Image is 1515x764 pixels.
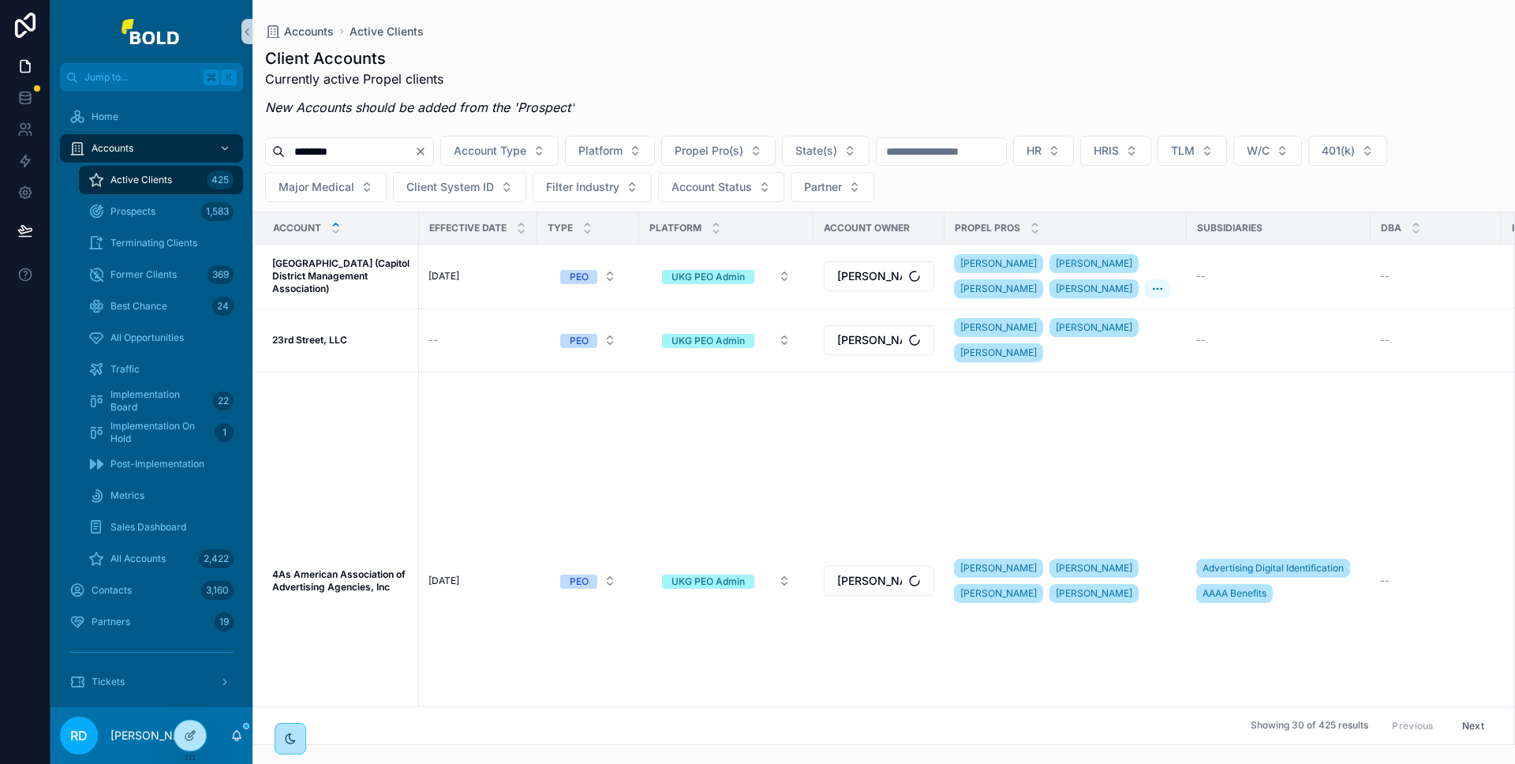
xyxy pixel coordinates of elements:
[428,270,528,283] a: [DATE]
[79,355,243,384] a: Traffic
[272,257,412,294] strong: [GEOGRAPHIC_DATA] (Capitol District Management Association)
[92,616,130,628] span: Partners
[1197,222,1262,234] span: Subsidiaries
[110,237,197,249] span: Terminating Clients
[60,103,243,131] a: Home
[954,556,1177,606] a: [PERSON_NAME][PERSON_NAME][PERSON_NAME][PERSON_NAME]
[79,418,243,447] a: Implementation On Hold1
[548,326,629,354] button: Select Button
[1380,270,1390,283] span: --
[954,251,1177,301] a: [PERSON_NAME][PERSON_NAME][PERSON_NAME][PERSON_NAME]
[110,420,208,445] span: Implementation On Hold
[675,143,743,159] span: Propel Pro(s)
[671,179,752,195] span: Account Status
[272,257,410,295] a: [GEOGRAPHIC_DATA] (Capitol District Management Association)
[1158,136,1227,166] button: Select Button
[649,262,803,290] button: Select Button
[79,166,243,194] a: Active Clients425
[954,279,1043,298] a: [PERSON_NAME]
[578,143,623,159] span: Platform
[272,568,408,593] strong: 4As American Association of Advertising Agencies, Inc
[1196,559,1350,578] a: Advertising Digital Identification
[823,324,935,356] a: Select Button
[110,728,201,743] p: [PERSON_NAME]
[92,110,118,123] span: Home
[960,321,1037,334] span: [PERSON_NAME]
[428,334,528,346] a: --
[1247,143,1270,159] span: W/C
[1094,143,1119,159] span: HRIS
[110,300,167,313] span: Best Chance
[960,257,1037,270] span: [PERSON_NAME]
[649,222,701,234] span: Platform
[122,19,181,44] img: App logo
[671,270,745,284] div: UKG PEO Admin
[1380,575,1492,587] a: --
[547,261,630,291] a: Select Button
[960,346,1037,359] span: [PERSON_NAME]
[79,387,243,415] a: Implementation Board22
[79,292,243,320] a: Best Chance24
[393,172,526,202] button: Select Button
[110,552,166,565] span: All Accounts
[1056,321,1132,334] span: [PERSON_NAME]
[547,325,630,355] a: Select Button
[79,324,243,352] a: All Opportunities
[110,331,184,344] span: All Opportunities
[824,261,934,291] button: Select Button
[1381,222,1401,234] span: DBA
[223,71,235,84] span: K
[1380,334,1390,346] span: --
[60,63,243,92] button: Jump to...K
[60,608,243,636] a: Partners19
[79,450,243,478] a: Post-Implementation
[1196,270,1361,283] a: --
[70,726,88,745] span: RD
[548,222,573,234] span: Type
[546,179,619,195] span: Filter Industry
[649,326,803,354] button: Select Button
[350,24,424,39] a: Active Clients
[1196,334,1361,346] a: --
[273,222,321,234] span: Account
[215,423,234,442] div: 1
[837,268,902,284] span: [PERSON_NAME]
[208,265,234,284] div: 369
[837,573,902,589] span: [PERSON_NAME]
[265,172,387,202] button: Select Button
[414,145,433,158] button: Clear
[110,205,155,218] span: Prospects
[110,388,207,414] span: Implementation Board
[110,363,140,376] span: Traffic
[272,334,410,346] a: 23rd Street, LLC
[284,24,334,39] span: Accounts
[79,481,243,510] a: Metrics
[1080,136,1151,166] button: Select Button
[954,254,1043,273] a: [PERSON_NAME]
[671,575,745,589] div: UKG PEO Admin
[79,513,243,541] a: Sales Dashboard
[954,315,1177,365] a: [PERSON_NAME][PERSON_NAME][PERSON_NAME]
[50,92,252,707] div: scrollable content
[1056,562,1132,575] span: [PERSON_NAME]
[1380,270,1492,283] a: --
[533,172,652,202] button: Select Button
[954,559,1043,578] a: [PERSON_NAME]
[954,343,1043,362] a: [PERSON_NAME]
[428,575,528,587] a: [DATE]
[649,325,804,355] a: Select Button
[207,170,234,189] div: 425
[547,566,630,596] a: Select Button
[428,270,459,283] span: [DATE]
[1049,318,1139,337] a: [PERSON_NAME]
[824,566,934,596] button: Select Button
[1380,575,1390,587] span: --
[960,562,1037,575] span: [PERSON_NAME]
[440,136,559,166] button: Select Button
[212,297,234,316] div: 24
[649,567,803,595] button: Select Button
[1049,279,1139,298] a: [PERSON_NAME]
[1056,587,1132,600] span: [PERSON_NAME]
[406,179,494,195] span: Client System ID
